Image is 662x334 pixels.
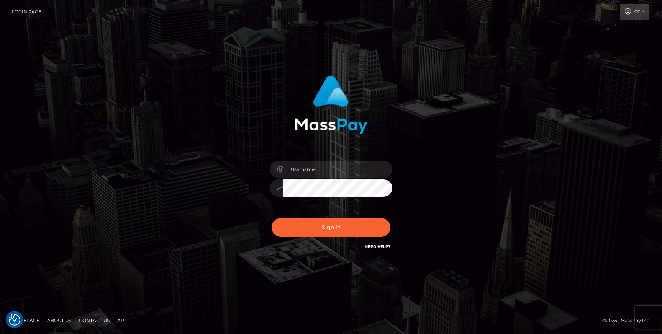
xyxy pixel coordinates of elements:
button: Consent Preferences [9,314,20,326]
img: Revisit consent button [9,314,20,326]
a: About Us [44,314,74,326]
a: Contact Us [76,314,113,326]
a: Login [620,4,649,20]
a: Login Page [12,4,41,20]
a: Homepage [8,314,43,326]
input: Username... [283,161,392,178]
button: Sign in [272,218,390,237]
div: © 2025 , MassPay Inc. [602,316,656,325]
a: Need Help? [365,244,390,249]
img: MassPay Login [295,75,367,134]
a: API [114,314,129,326]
